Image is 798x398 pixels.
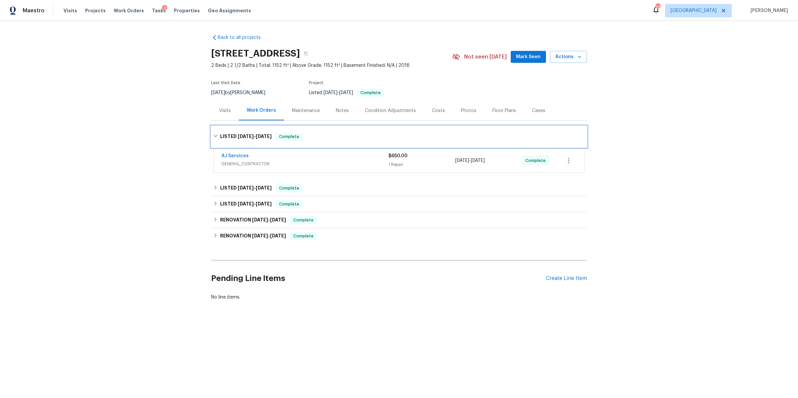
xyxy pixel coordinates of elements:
[291,233,316,239] span: Complete
[220,232,286,240] h6: RENOVATION
[455,157,485,164] span: -
[238,201,272,206] span: -
[220,200,272,208] h6: LISTED
[211,90,225,95] span: [DATE]
[270,217,286,222] span: [DATE]
[174,7,200,14] span: Properties
[671,7,717,14] span: [GEOGRAPHIC_DATA]
[300,48,312,60] button: Copy Address
[247,107,276,114] div: Work Orders
[238,134,272,139] span: -
[114,7,144,14] span: Work Orders
[309,90,384,95] span: Listed
[464,54,507,60] span: Not seen [DATE]
[492,107,516,114] div: Floor Plans
[276,185,302,192] span: Complete
[238,134,254,139] span: [DATE]
[211,126,587,147] div: LISTED [DATE]-[DATE]Complete
[211,196,587,212] div: LISTED [DATE]-[DATE]Complete
[238,201,254,206] span: [DATE]
[208,7,251,14] span: Geo Assignments
[252,217,286,222] span: -
[64,7,77,14] span: Visits
[220,216,286,224] h6: RENOVATION
[471,158,485,163] span: [DATE]
[324,90,353,95] span: -
[252,233,268,238] span: [DATE]
[511,51,546,63] button: Mark Seen
[276,201,302,207] span: Complete
[211,34,275,41] a: Back to all projects
[211,294,587,301] div: No line items.
[291,217,316,223] span: Complete
[455,158,469,163] span: [DATE]
[388,154,408,158] span: $650.00
[211,50,300,57] h2: [STREET_ADDRESS]
[220,184,272,192] h6: LISTED
[211,212,587,228] div: RENOVATION [DATE]-[DATE]Complete
[221,161,388,167] span: GENERAL_CONTRACTOR
[532,107,545,114] div: Cases
[546,275,587,282] div: Create Line Item
[516,53,541,61] span: Mark Seen
[336,107,349,114] div: Notes
[211,263,546,294] h2: Pending Line Items
[211,228,587,244] div: RENOVATION [DATE]-[DATE]Complete
[256,201,272,206] span: [DATE]
[388,161,455,168] div: 1 Repair
[238,186,254,190] span: [DATE]
[220,133,272,141] h6: LISTED
[461,107,476,114] div: Photos
[162,5,167,12] div: 3
[432,107,445,114] div: Costs
[252,233,286,238] span: -
[276,133,302,140] span: Complete
[358,91,383,95] span: Complete
[211,89,273,97] div: by [PERSON_NAME]
[292,107,320,114] div: Maintenance
[238,186,272,190] span: -
[309,81,324,85] span: Project
[221,154,249,158] a: AJ Services
[655,4,660,11] div: 20
[525,157,548,164] span: Complete
[270,233,286,238] span: [DATE]
[23,7,45,14] span: Maestro
[365,107,416,114] div: Condition Adjustments
[550,51,587,63] button: Actions
[152,8,166,13] span: Tasks
[555,53,582,61] span: Actions
[211,180,587,196] div: LISTED [DATE]-[DATE]Complete
[256,186,272,190] span: [DATE]
[252,217,268,222] span: [DATE]
[748,7,788,14] span: [PERSON_NAME]
[324,90,337,95] span: [DATE]
[85,7,106,14] span: Projects
[256,134,272,139] span: [DATE]
[219,107,231,114] div: Visits
[211,81,240,85] span: Last Visit Date
[339,90,353,95] span: [DATE]
[211,62,452,69] span: 2 Beds | 2 1/2 Baths | Total: 1152 ft² | Above Grade: 1152 ft² | Basement Finished: N/A | 2018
